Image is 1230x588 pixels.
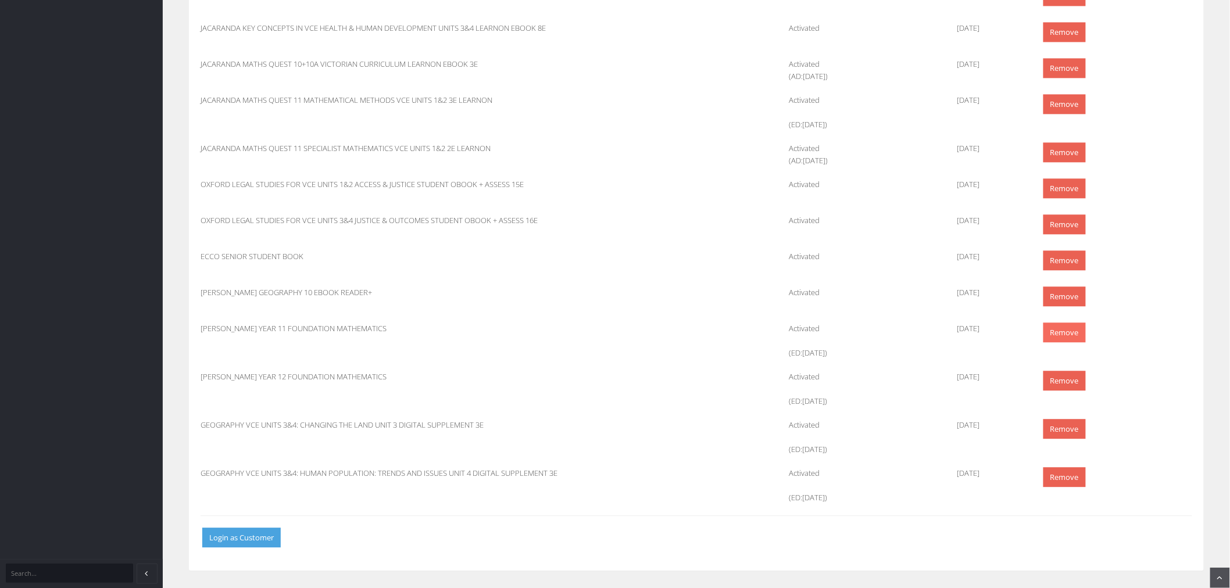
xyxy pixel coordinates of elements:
a: Remove [1043,467,1086,487]
a: Remove [1043,142,1086,163]
div: JACARANDA MATHS QUEST 10+10A VICTORIAN CURRICULUM LEARNON EBOOK 3E [192,58,612,70]
div: Activated (ED:[DATE]) [781,467,949,504]
div: Activated [781,178,949,203]
div: Activated [781,214,949,239]
a: Remove [1043,178,1086,199]
div: [PERSON_NAME] GEOGRAPHY 10 EBOOK READER+ [192,286,612,299]
div: Activated (AD:[DATE]) [781,142,949,167]
div: [DATE] [949,286,1033,299]
div: [DATE] [949,94,1033,106]
a: Remove [1043,419,1086,439]
div: GEOGRAPHY VCE UNITS 3&4: HUMAN POPULATION: TRENDS AND ISSUES UNIT 4 DIGITAL SUPPLEMENT 3E [192,467,612,479]
a: Remove [1043,22,1086,42]
div: JACARANDA MATHS QUEST 11 MATHEMATICAL METHODS VCE UNITS 1&2 3E LEARNON [192,94,612,106]
div: Activated [781,286,949,311]
a: Remove [1043,58,1086,78]
div: Activated [781,22,949,46]
div: [DATE] [949,22,1033,34]
div: [PERSON_NAME] YEAR 12 FOUNDATION MATHEMATICS [192,371,612,383]
a: Remove [1043,371,1086,391]
a: Remove [1043,94,1086,114]
div: GEOGRAPHY VCE UNITS 3&4: CHANGING THE LAND UNIT 3 DIGITAL SUPPLEMENT 3E [192,419,612,431]
div: [DATE] [949,178,1033,191]
div: JACARANDA KEY CONCEPTS IN VCE HEALTH & HUMAN DEVELOPMENT UNITS 3&4 LEARNON EBOOK 8E [192,22,612,34]
div: [DATE] [949,467,1033,479]
div: OXFORD LEGAL STUDIES FOR VCE UNITS 1&2 ACCESS & JUSTICE STUDENT OBOOK + ASSESS 15E [192,178,612,191]
div: Activated (ED:[DATE]) [781,322,949,359]
a: Remove [1043,214,1086,235]
a: Remove [1043,322,1086,343]
div: [DATE] [949,419,1033,431]
a: Remove [1043,250,1086,271]
div: [PERSON_NAME] YEAR 11 FOUNDATION MATHEMATICS [192,322,612,335]
div: ECCO SENIOR STUDENT BOOK [192,250,612,263]
div: Activated [781,250,949,275]
div: [DATE] [949,58,1033,70]
a: Remove [1043,286,1086,307]
div: Activated (ED:[DATE]) [781,94,949,131]
input: Search... [6,564,133,583]
div: Activated (AD:[DATE]) [781,58,949,83]
div: JACARANDA MATHS QUEST 11 SPECIALIST MATHEMATICS VCE UNITS 1&2 2E LEARNON [192,142,612,155]
div: OXFORD LEGAL STUDIES FOR VCE UNITS 3&4 JUSTICE & OUTCOMES STUDENT OBOOK + ASSESS 16E [192,214,612,227]
button: Login as Customer [202,528,281,548]
div: Activated (ED:[DATE]) [781,371,949,407]
div: [DATE] [949,371,1033,383]
div: [DATE] [949,142,1033,155]
div: Activated (ED:[DATE]) [781,419,949,456]
div: [DATE] [949,322,1033,335]
div: [DATE] [949,214,1033,227]
div: [DATE] [949,250,1033,263]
